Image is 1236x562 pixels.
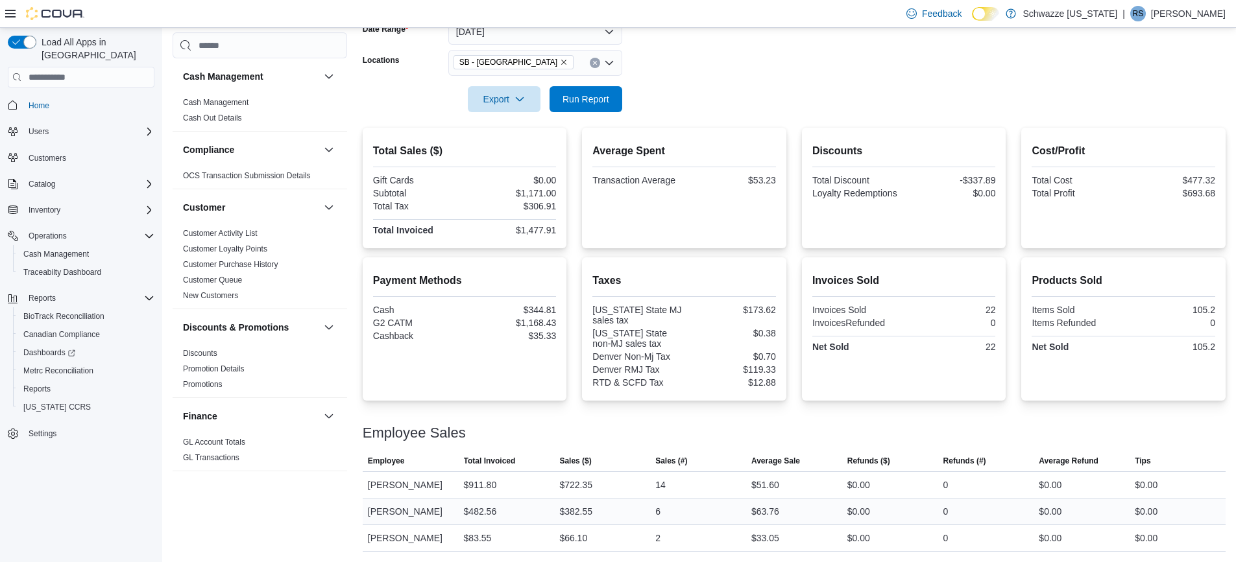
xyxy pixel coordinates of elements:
[23,311,104,322] span: BioTrack Reconciliation
[183,244,267,254] span: Customer Loyalty Points
[373,175,462,185] div: Gift Cards
[29,126,49,137] span: Users
[321,142,337,158] button: Compliance
[906,318,995,328] div: 0
[183,171,311,180] a: OCS Transaction Submission Details
[906,342,995,352] div: 22
[812,143,996,159] h2: Discounts
[847,477,870,493] div: $0.00
[29,205,60,215] span: Inventory
[363,472,459,498] div: [PERSON_NAME]
[18,399,96,415] a: [US_STATE] CCRS
[173,95,347,131] div: Cash Management
[922,7,962,20] span: Feedback
[467,201,556,211] div: $306.91
[1135,477,1157,493] div: $0.00
[373,305,462,315] div: Cash
[13,380,160,398] button: Reports
[592,328,681,349] div: [US_STATE] State non-MJ sales tax
[18,345,80,360] a: Dashboards
[363,24,409,34] label: Date Range
[183,364,245,373] a: Promotion Details
[687,377,776,388] div: $12.88
[183,275,242,285] span: Customer Queue
[183,228,258,239] span: Customer Activity List
[13,307,160,325] button: BioTrack Reconciliation
[3,227,160,245] button: Operations
[943,504,949,519] div: 0
[183,259,278,270] span: Customer Purchase History
[183,438,245,447] a: GL Account Totals
[183,113,242,123] a: Cash Out Details
[1039,456,1098,466] span: Average Refund
[3,424,160,443] button: Settings
[18,345,154,360] span: Dashboards
[18,363,154,379] span: Metrc Reconciliation
[29,179,55,189] span: Catalog
[687,305,776,315] div: $173.62
[23,426,62,441] a: Settings
[173,226,347,309] div: Customer
[1126,305,1215,315] div: 105.2
[18,363,99,379] a: Metrc Reconciliation
[373,331,462,341] div: Cashback
[467,331,556,341] div: $35.33
[373,225,433,235] strong: Total Invoiced
[3,148,160,167] button: Customers
[368,456,405,466] span: Employee
[3,175,160,193] button: Catalog
[23,402,91,412] span: [US_STATE] CCRS
[36,36,154,62] span: Load All Apps in [GEOGRAPHIC_DATA]
[18,246,94,262] a: Cash Management
[173,345,347,397] div: Discounts & Promotions
[1130,6,1146,21] div: River Smith
[1032,188,1121,198] div: Total Profit
[23,202,66,218] button: Inventory
[23,124,154,139] span: Users
[23,347,75,358] span: Dashboards
[18,309,110,324] a: BioTrack Reconciliation
[943,477,949,493] div: 0
[559,530,587,546] div: $66.10
[655,477,666,493] div: 14
[23,249,89,259] span: Cash Management
[812,188,901,198] div: Loyalty Redemptions
[3,201,160,219] button: Inventory
[468,86,540,112] button: Export
[23,329,100,340] span: Canadian Compliance
[459,56,557,69] span: SB - [GEOGRAPHIC_DATA]
[183,229,258,238] a: Customer Activity List
[1032,175,1121,185] div: Total Cost
[476,86,533,112] span: Export
[1122,6,1125,21] p: |
[18,327,154,342] span: Canadian Compliance
[847,504,870,519] div: $0.00
[183,410,217,423] h3: Finance
[3,289,160,307] button: Reports
[183,260,278,269] a: Customer Purchase History
[23,176,154,192] span: Catalog
[183,349,217,358] a: Discounts
[23,228,72,244] button: Operations
[321,320,337,335] button: Discounts & Promotions
[943,456,986,466] span: Refunds (#)
[29,100,49,111] span: Home
[590,58,600,68] button: Clear input
[373,188,462,198] div: Subtotal
[8,90,154,476] nav: Complex example
[1039,504,1061,519] div: $0.00
[183,437,245,447] span: GL Account Totals
[183,321,289,334] h3: Discounts & Promotions
[751,504,779,519] div: $63.76
[751,456,800,466] span: Average Sale
[13,398,160,416] button: [US_STATE] CCRS
[23,366,93,376] span: Metrc Reconciliation
[183,201,319,214] button: Customer
[29,153,66,163] span: Customers
[183,143,319,156] button: Compliance
[1135,530,1157,546] div: $0.00
[592,377,681,388] div: RTD & SCFD Tax
[812,175,901,185] div: Total Discount
[1032,305,1121,315] div: Items Sold
[687,328,776,338] div: $0.38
